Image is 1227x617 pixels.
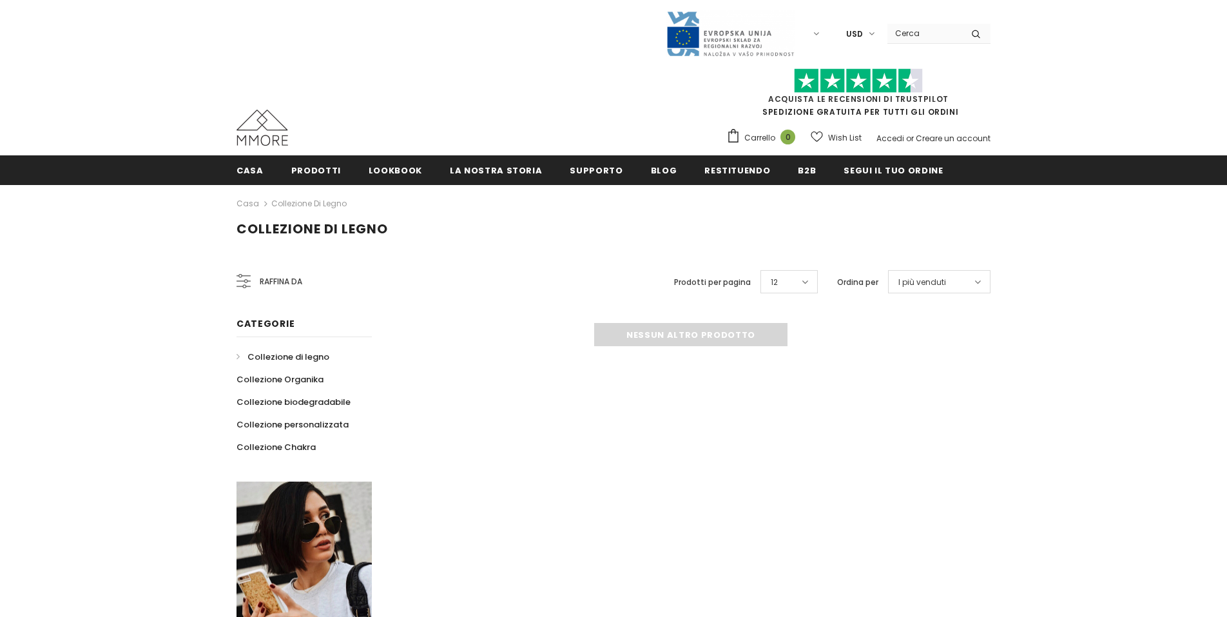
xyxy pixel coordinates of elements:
span: Collezione di legno [247,351,329,363]
a: Acquista le recensioni di TrustPilot [768,93,949,104]
a: Restituendo [704,155,770,184]
img: Casi MMORE [237,110,288,146]
a: Carrello 0 [726,128,802,148]
a: Prodotti [291,155,341,184]
a: Segui il tuo ordine [844,155,943,184]
a: Collezione di legno [237,346,329,368]
img: Javni Razpis [666,10,795,57]
span: Carrello [744,132,775,144]
span: Collezione di legno [237,220,388,238]
a: Collezione Organika [237,368,324,391]
span: Categorie [237,317,295,330]
a: Blog [651,155,677,184]
label: Ordina per [837,276,878,289]
a: Collezione di legno [271,198,347,209]
span: 0 [780,130,795,144]
a: B2B [798,155,816,184]
span: Collezione Chakra [237,441,316,453]
a: Accedi [876,133,904,144]
span: supporto [570,164,623,177]
a: Casa [237,155,264,184]
img: Fidati di Pilot Stars [794,68,923,93]
a: Creare un account [916,133,990,144]
span: or [906,133,914,144]
span: Wish List [828,132,862,144]
span: Lookbook [369,164,422,177]
span: SPEDIZIONE GRATUITA PER TUTTI GLI ORDINI [726,74,990,117]
a: supporto [570,155,623,184]
span: Collezione Organika [237,373,324,386]
a: Lookbook [369,155,422,184]
span: I più venduti [898,276,946,289]
span: Restituendo [704,164,770,177]
span: Collezione personalizzata [237,418,349,431]
a: Collezione personalizzata [237,413,349,436]
a: Javni Razpis [666,28,795,39]
span: Segui il tuo ordine [844,164,943,177]
span: Prodotti [291,164,341,177]
a: La nostra storia [450,155,542,184]
span: Raffina da [260,275,302,289]
span: La nostra storia [450,164,542,177]
a: Collezione Chakra [237,436,316,458]
a: Casa [237,196,259,211]
span: USD [846,28,863,41]
span: B2B [798,164,816,177]
span: Collezione biodegradabile [237,396,351,408]
span: 12 [771,276,778,289]
input: Search Site [887,24,961,43]
a: Collezione biodegradabile [237,391,351,413]
label: Prodotti per pagina [674,276,751,289]
span: Blog [651,164,677,177]
span: Casa [237,164,264,177]
a: Wish List [811,126,862,149]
